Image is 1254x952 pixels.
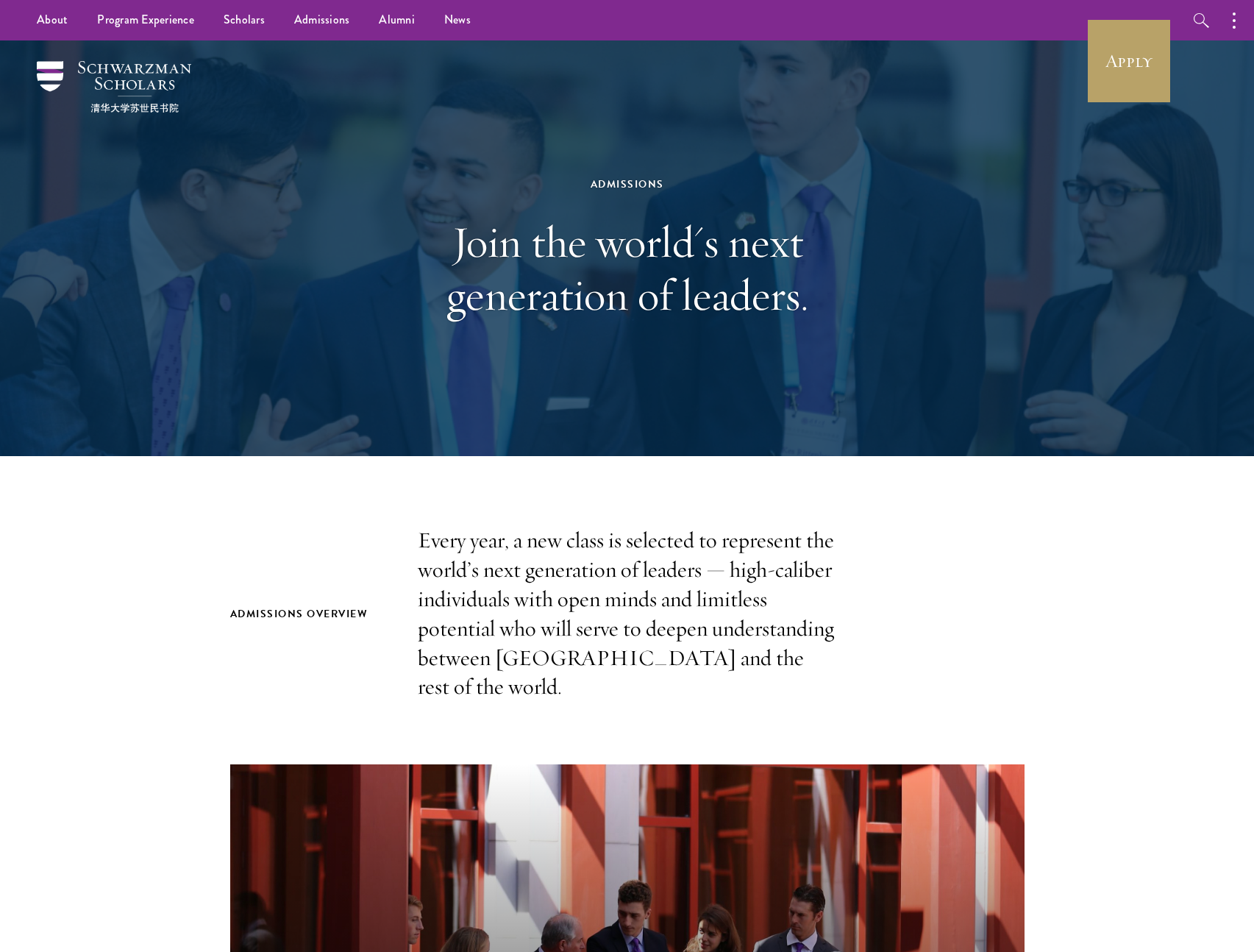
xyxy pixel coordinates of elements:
[374,175,881,193] div: Admissions
[418,526,837,702] p: Every year, a new class is selected to represent the world’s next generation of leaders — high-ca...
[1088,20,1170,102] a: Apply
[374,216,881,322] h1: Join the world's next generation of leaders.
[37,61,191,113] img: Schwarzman Scholars
[230,605,388,623] h2: Admissions Overview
